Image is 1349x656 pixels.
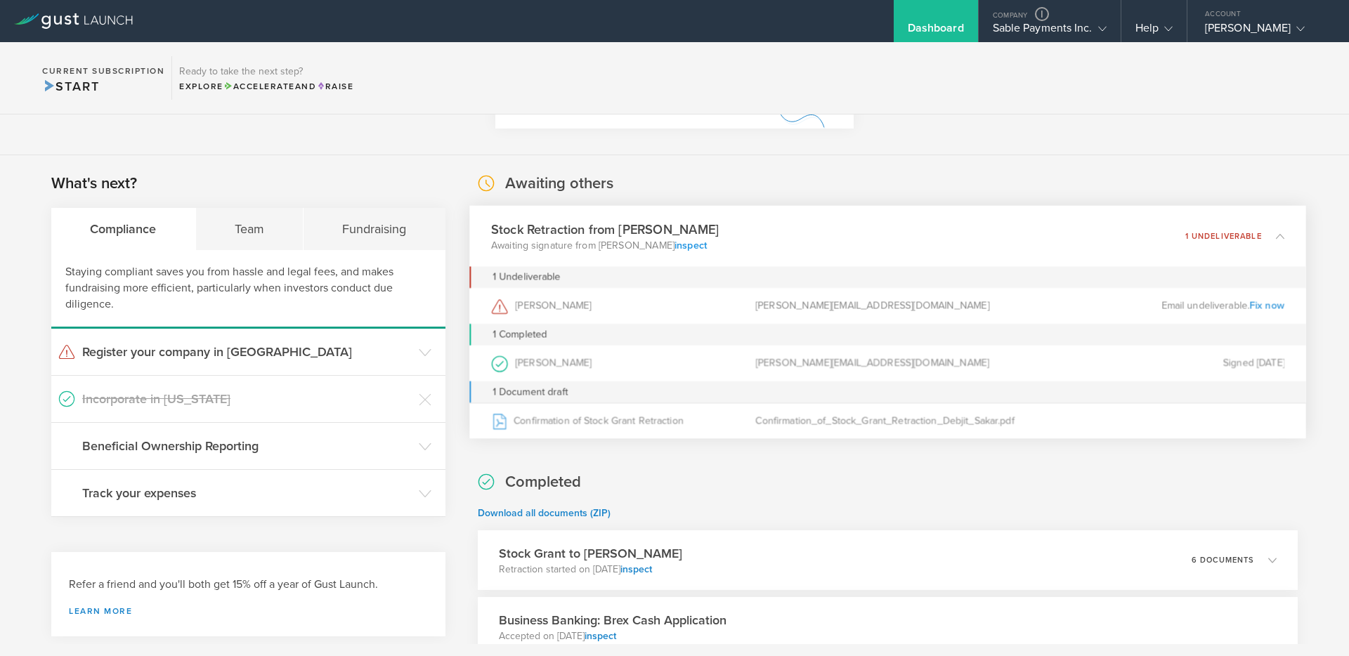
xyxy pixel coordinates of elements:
p: 1 undeliverable [1185,232,1261,240]
h3: Stock Grant to [PERSON_NAME] [499,544,682,563]
div: Email undeliverable. [1020,288,1284,324]
a: inspect [620,563,652,575]
span: Raise [316,81,353,91]
div: Confirmation of Stock Grant Retraction [491,403,755,438]
a: Fix now [1249,299,1284,311]
h3: Business Banking: Brex Cash Application [499,611,726,629]
h3: Register your company in [GEOGRAPHIC_DATA] [82,343,412,361]
h2: Awaiting others [505,173,613,194]
div: 1 Document draft [469,381,1306,403]
div: [PERSON_NAME] [491,288,755,324]
div: Explore [179,80,353,93]
div: Fundraising [304,208,445,250]
span: Accelerate [223,81,295,91]
p: 6 documents [1192,556,1254,564]
a: inspect [674,239,707,251]
p: Awaiting signature from [PERSON_NAME] [491,238,719,252]
div: [PERSON_NAME] [1205,21,1324,42]
h3: Refer a friend and you'll both get 15% off a year of Gust Launch. [69,577,428,593]
div: Help [1135,21,1173,42]
div: [PERSON_NAME][EMAIL_ADDRESS][DOMAIN_NAME] [755,288,1019,324]
div: [PERSON_NAME] [491,346,755,381]
h2: What's next? [51,173,137,194]
div: Team [196,208,304,250]
h3: Incorporate in [US_STATE] [82,390,412,408]
div: [PERSON_NAME][EMAIL_ADDRESS][DOMAIN_NAME] [755,346,1019,381]
iframe: Chat Widget [1279,589,1349,656]
a: inspect [585,630,616,642]
h3: Stock Retraction from [PERSON_NAME] [491,220,719,239]
p: Accepted on [DATE] [499,629,726,643]
a: Download all documents (ZIP) [478,507,611,519]
div: Confirmation_of_Stock_Grant_Retraction_Debjit_Sakar.pdf [755,403,1019,438]
h3: Beneficial Ownership Reporting [82,437,412,455]
div: Sable Payments Inc. [993,21,1107,42]
h3: Track your expenses [82,484,412,502]
div: Staying compliant saves you from hassle and legal fees, and makes fundraising more efficient, par... [51,250,445,329]
div: 1 Completed [469,324,1306,346]
div: Signed [DATE] [1020,346,1284,381]
span: Start [42,79,99,94]
div: 1 Undeliverable [493,266,561,288]
p: Retraction started on [DATE] [499,563,682,577]
div: Ready to take the next step?ExploreAccelerateandRaise [171,56,360,100]
div: Compliance [51,208,196,250]
h2: Completed [505,472,581,492]
h3: Ready to take the next step? [179,67,353,77]
div: Dashboard [908,21,964,42]
span: and [223,81,317,91]
h2: Current Subscription [42,67,164,75]
a: Learn more [69,607,428,615]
